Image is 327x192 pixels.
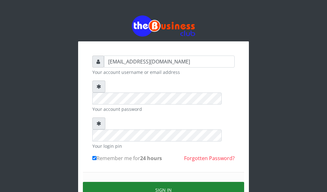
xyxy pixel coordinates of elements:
[92,106,235,112] small: Your account password
[92,69,235,75] small: Your account username or email address
[184,155,235,162] a: Forgotten Password?
[104,56,235,68] input: Username or email address
[92,143,235,149] small: Your login pin
[140,155,162,162] b: 24 hours
[92,154,162,162] label: Remember me for
[92,156,96,160] input: Remember me for24 hours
